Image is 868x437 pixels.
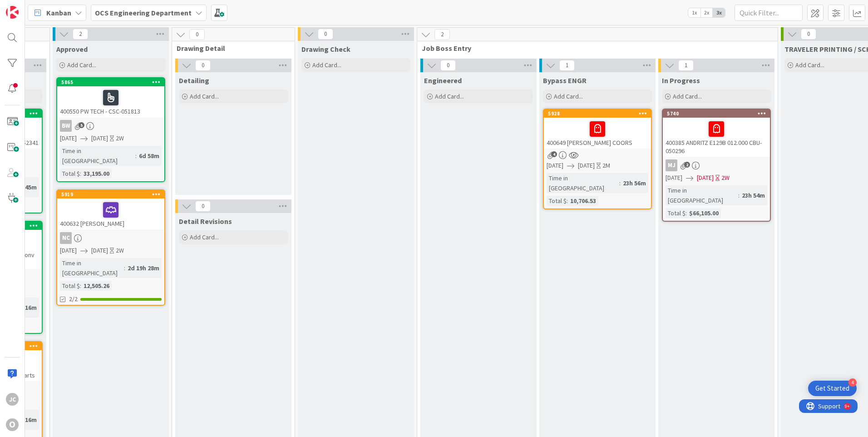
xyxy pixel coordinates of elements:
div: 5919 [57,190,164,199]
div: NC [57,232,164,244]
div: 5928 [548,110,651,117]
span: Kanban [46,7,71,18]
div: JC [6,393,19,406]
div: 5740400385 ANDRITZ E129B 012.000 CBU- 050296 [663,109,770,157]
span: Drawing Detail [177,44,283,53]
span: 0 [318,29,333,40]
span: : [135,151,137,161]
span: Add Card... [312,61,341,69]
span: 5 [79,122,84,128]
div: 400385 ANDRITZ E129B 012.000 CBU- 050296 [663,118,770,157]
span: [DATE] [666,173,682,183]
div: Total $ [666,208,686,218]
div: Open Get Started checklist, remaining modules: 4 [808,381,857,396]
div: 23h 56m [621,178,648,188]
span: : [80,169,81,179]
div: 400550 PW TECH - CSC-051813 [57,86,164,117]
div: MJ [663,159,770,171]
span: 2 [73,29,88,40]
a: 5928400649 [PERSON_NAME] COORS[DATE][DATE]2MTime in [GEOGRAPHIC_DATA]:23h 56mTotal $:10,706.53 [543,109,652,209]
div: 12,505.26 [81,281,112,291]
div: 5740 [667,110,770,117]
span: 1 [678,60,694,71]
div: NC [60,232,72,244]
div: 6d 58m [137,151,162,161]
div: 5740 [663,109,770,118]
span: [DATE] [60,246,77,255]
span: Job Boss Entry [422,44,766,53]
span: 2x [700,8,713,17]
span: Add Card... [673,92,702,100]
div: 5865400550 PW TECH - CSC-051813 [57,78,164,117]
span: 4 [551,151,557,157]
span: Detail Revisions [179,217,232,226]
div: Total $ [60,281,80,291]
div: 5928 [544,109,651,118]
span: 0 [440,60,456,71]
span: 2/2 [69,294,78,304]
span: Bypass ENGR [543,76,587,85]
span: Add Card... [435,92,464,100]
div: $66,105.00 [687,208,721,218]
div: 5919400632 [PERSON_NAME] [57,190,164,229]
span: : [567,196,568,206]
span: In Progress [662,76,700,85]
div: 5919 [61,191,164,198]
span: Detailing [179,76,209,85]
span: [DATE] [697,173,714,183]
span: 1x [688,8,700,17]
span: 0 [801,29,816,40]
div: 4 [848,378,857,387]
div: 2M [602,161,610,170]
div: 23h 54m [740,190,767,200]
div: 400649 [PERSON_NAME] COORS [544,118,651,149]
img: Visit kanbanzone.com [6,6,19,19]
span: Drawing Check [301,45,350,54]
span: [DATE] [60,134,77,143]
div: Time in [GEOGRAPHIC_DATA] [60,258,124,278]
span: : [124,263,125,273]
span: Engineered [424,76,462,85]
div: O [6,418,19,431]
span: Support [19,1,41,12]
div: 2W [116,246,124,255]
div: BW [60,120,72,132]
span: 0 [189,29,205,40]
b: OCS Engineering Department [95,8,192,17]
span: [DATE] [547,161,563,170]
span: [DATE] [91,134,108,143]
div: 2W [721,173,730,183]
div: 400632 [PERSON_NAME] [57,199,164,229]
span: 3x [713,8,725,17]
div: 2d 19h 28m [125,263,162,273]
span: Approved [56,45,88,54]
span: : [80,281,81,291]
div: 9+ [46,4,50,11]
div: 10,706.53 [568,196,598,206]
span: 0 [195,60,211,71]
span: 2 [434,29,450,40]
span: : [619,178,621,188]
div: Time in [GEOGRAPHIC_DATA] [547,173,619,193]
div: 5865 [57,78,164,86]
span: 2 [684,162,690,168]
span: 1 [559,60,575,71]
div: Time in [GEOGRAPHIC_DATA] [666,185,738,205]
span: Add Card... [190,92,219,100]
a: 5740400385 ANDRITZ E129B 012.000 CBU- 050296MJ[DATE][DATE]2WTime in [GEOGRAPHIC_DATA]:23h 54mTota... [662,109,771,222]
span: Add Card... [554,92,583,100]
div: 33,195.00 [81,169,112,179]
span: : [738,190,740,200]
div: 5865 [61,79,164,85]
a: 5865400550 PW TECH - CSC-051813BW[DATE][DATE]2WTime in [GEOGRAPHIC_DATA]:6d 58mTotal $:33,195.00 [56,77,165,182]
div: Time in [GEOGRAPHIC_DATA] [60,146,135,166]
span: [DATE] [578,161,595,170]
span: Add Card... [795,61,824,69]
div: BW [57,120,164,132]
div: 2W [116,134,124,143]
span: 0 [195,201,211,212]
div: MJ [666,159,677,171]
a: 5919400632 [PERSON_NAME]NC[DATE][DATE]2WTime in [GEOGRAPHIC_DATA]:2d 19h 28mTotal $:12,505.262/2 [56,189,165,306]
span: Add Card... [190,233,219,241]
input: Quick Filter... [735,5,803,21]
